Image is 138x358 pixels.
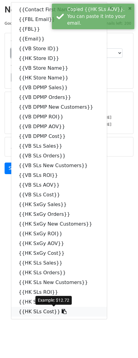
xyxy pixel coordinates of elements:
[11,307,107,317] a: {{HK SLs Cost}}
[11,248,107,258] a: {{HK SxGy Cost}}
[11,63,107,73] a: {{VB Store Name}}
[11,132,107,141] a: {{VB DPMP Cost}}
[11,278,107,287] a: {{HK SLs New Customers}}
[11,34,107,44] a: {{Email}}
[11,102,107,112] a: {{VB DPMP New Customers}}
[11,219,107,229] a: {{HK SxGy New Customers}}
[11,122,111,127] small: [PERSON_NAME][EMAIL_ADDRESS][DOMAIN_NAME]
[11,200,107,209] a: {{HK SxGy Sales}}
[11,170,107,180] a: {{VB SLs ROI}}
[11,54,107,63] a: {{HK Store ID}}
[5,5,133,15] h2: New Campaign
[5,163,25,174] a: Send
[11,287,107,297] a: {{HK SLs ROI}}
[35,296,72,305] div: Example: $12.72
[11,122,107,132] a: {{VB DPMP AOV}}
[5,21,59,26] small: Google Sheet:
[11,141,107,151] a: {{VB SLs Sales}}
[11,112,107,122] a: {{VB DPMP ROI}}
[107,329,138,358] iframe: Chat Widget
[11,229,107,239] a: {{HK SxGy ROI}}
[11,190,107,200] a: {{VB SLs Cost}}
[11,73,107,83] a: {{HK Store Name}}
[11,115,111,120] small: [PERSON_NAME][EMAIL_ADDRESS][DOMAIN_NAME]
[11,180,107,190] a: {{VB SLs AOV}}
[11,209,107,219] a: {{HK SxGy Orders}}
[11,268,107,278] a: {{HK SLs Orders}}
[11,151,107,161] a: {{VB SLs Orders}}
[11,5,107,15] a: {{Contact First Name}}
[11,83,107,93] a: {{VB DPMP Sales}}
[11,15,107,24] a: {{FBL Email}}
[11,161,107,170] a: {{VB SLs New Customers}}
[67,6,132,27] div: Copied {{HK SLs AOV}}. You can paste it into your email.
[11,93,107,102] a: {{VB DPMP Orders}}
[11,258,107,268] a: {{HK SLs Sales}}
[11,44,107,54] a: {{VB Store ID}}
[11,239,107,248] a: {{HK SxGy AOV}}
[11,297,107,307] a: {{HK SLs AOV}}
[11,24,107,34] a: {{FBL}}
